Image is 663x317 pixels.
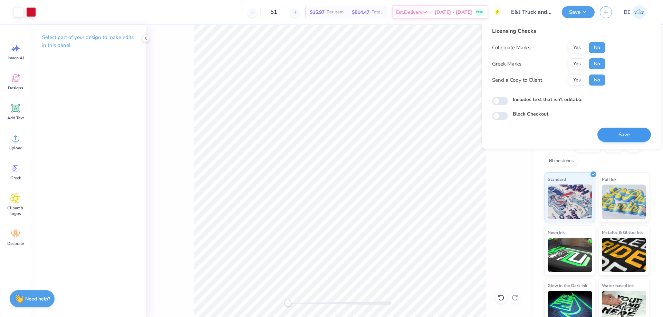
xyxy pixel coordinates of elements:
button: Save [597,128,651,142]
span: Water based Ink [602,282,634,289]
div: Collegiate Marks [492,44,530,52]
p: Select part of your design to make edits in this panel [42,33,135,49]
span: Puff Ink [602,176,616,183]
span: $814.47 [352,9,369,16]
span: Total [372,9,382,16]
span: Designs [8,85,23,91]
img: Standard [548,185,592,219]
span: Per Item [327,9,344,16]
span: Add Text [7,115,24,121]
button: Yes [568,58,586,69]
input: – – [260,6,287,18]
div: Accessibility label [285,300,291,307]
span: $15.97 [310,9,325,16]
button: No [589,58,605,69]
button: Yes [568,75,586,86]
span: Neon Ink [548,229,565,236]
span: Standard [548,176,566,183]
span: Decorate [7,241,24,246]
strong: Need help? [25,296,50,302]
label: Includes text that isn't editable [513,96,583,103]
img: Metallic & Glitter Ink [602,238,646,272]
span: Upload [9,145,22,151]
button: No [589,75,605,86]
img: Djian Evardoni [632,5,646,19]
button: No [589,42,605,53]
input: Untitled Design [506,5,557,19]
label: Block Checkout [513,110,548,118]
span: Free [476,10,483,14]
div: Licensing Checks [492,27,605,35]
span: Clipart & logos [4,205,27,216]
div: Greek Marks [492,60,521,68]
button: Save [562,6,595,18]
div: Rhinestones [545,156,578,166]
span: Metallic & Glitter Ink [602,229,643,236]
a: DE [621,5,649,19]
span: Glow in the Dark Ink [548,282,587,289]
div: Send a Copy to Client [492,76,542,84]
span: Est. Delivery [396,9,422,16]
span: DE [624,8,631,16]
img: Puff Ink [602,185,646,219]
span: Greek [10,175,21,181]
img: Neon Ink [548,238,592,272]
button: Yes [568,42,586,53]
span: [DATE] - [DATE] [435,9,472,16]
span: Image AI [8,55,24,61]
